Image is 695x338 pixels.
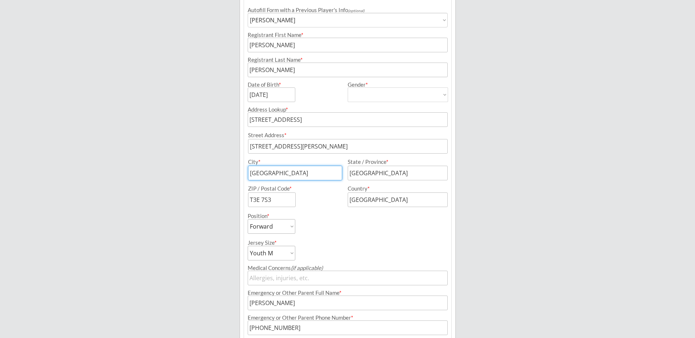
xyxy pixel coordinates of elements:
[291,264,323,271] em: (if applicable)
[248,132,448,138] div: Street Address
[248,186,341,191] div: ZIP / Postal Code
[248,271,448,285] input: Allergies, injuries, etc.
[248,7,448,13] div: Autofill Form with a Previous Player's Info
[248,112,448,127] input: Street, City, Province/State
[248,57,448,63] div: Registrant Last Name
[248,290,448,296] div: Emergency or Other Parent Full Name
[348,8,365,13] em: (optional)
[248,265,448,271] div: Medical Concerns
[348,159,439,165] div: State / Province
[348,186,439,191] div: Country
[248,315,448,320] div: Emergency or Other Parent Phone Number
[248,240,285,245] div: Jersey Size
[248,107,448,112] div: Address Lookup
[348,82,448,87] div: Gender
[248,32,448,38] div: Registrant First Name
[248,82,285,87] div: Date of Birth
[248,159,341,165] div: City
[248,213,285,219] div: Position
